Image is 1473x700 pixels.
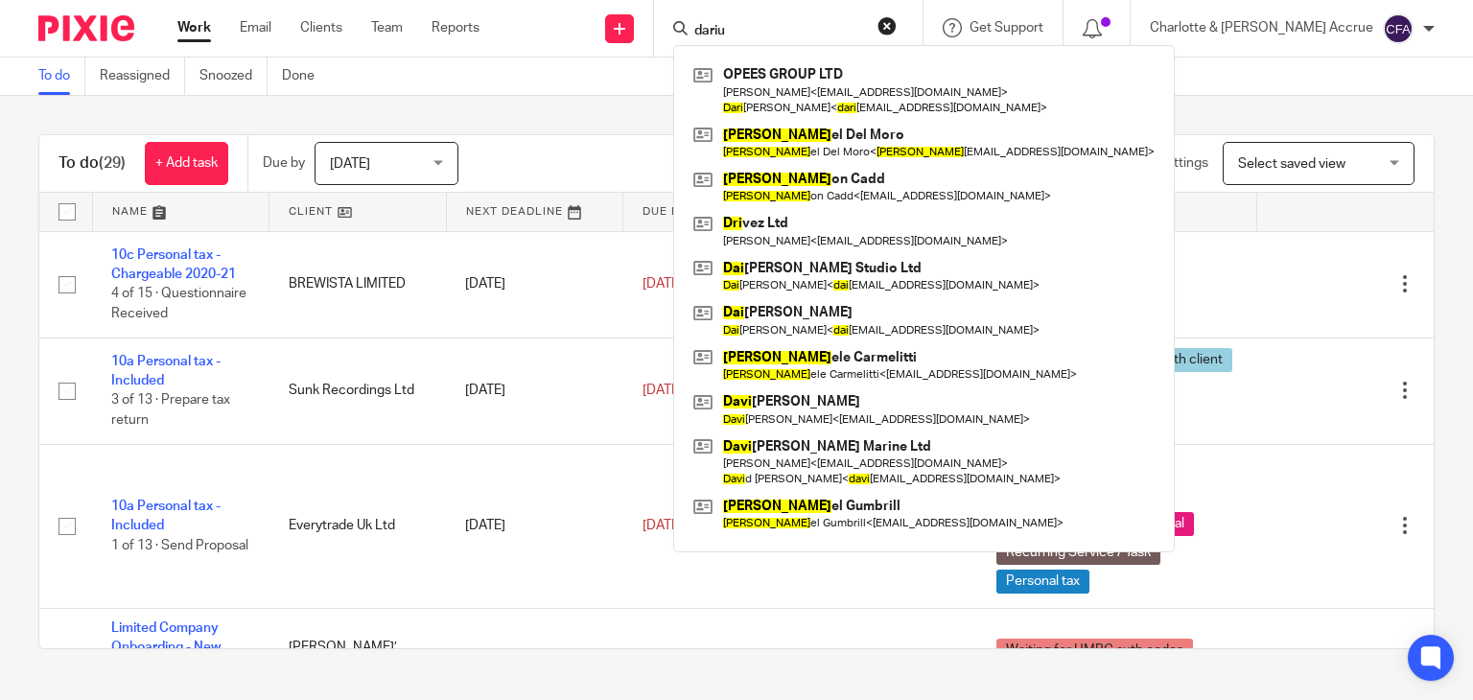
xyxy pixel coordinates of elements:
[970,21,1043,35] span: Get Support
[111,288,246,321] span: 4 of 15 · Questionnaire Received
[446,231,623,338] td: [DATE]
[643,519,683,532] span: [DATE]
[1150,18,1373,37] p: Charlotte & [PERSON_NAME] Accrue
[330,157,370,171] span: [DATE]
[38,58,85,95] a: To do
[99,155,126,171] span: (29)
[199,58,268,95] a: Snoozed
[240,18,271,37] a: Email
[446,444,623,608] td: [DATE]
[269,444,447,608] td: Everytrade Uk Ltd
[446,338,623,444] td: [DATE]
[38,15,134,41] img: Pixie
[996,541,1160,565] span: Recurring Service / Task
[282,58,329,95] a: Done
[111,394,230,428] span: 3 of 13 · Prepare tax return
[643,384,683,397] span: [DATE]
[1383,13,1414,44] img: svg%3E
[371,18,403,37] a: Team
[111,539,248,552] span: 1 of 13 · Send Proposal
[877,16,897,35] button: Clear
[269,231,447,338] td: BREWISTA LIMITED
[643,277,683,291] span: [DATE]
[432,18,479,37] a: Reports
[300,18,342,37] a: Clients
[263,153,305,173] p: Due by
[100,58,185,95] a: Reassigned
[1238,157,1345,171] span: Select saved view
[58,153,126,174] h1: To do
[996,639,1193,663] span: Waiting for HMRC auth codes
[177,18,211,37] a: Work
[692,23,865,40] input: Search
[111,355,221,387] a: 10a Personal tax - Included
[111,248,236,281] a: 10c Personal tax - Chargeable 2020-21
[111,621,221,674] a: Limited Company Onboarding - New Incorporation
[996,570,1089,594] span: Personal tax
[269,338,447,444] td: Sunk Recordings Ltd
[145,142,228,185] a: + Add task
[111,500,221,532] a: 10a Personal tax - Included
